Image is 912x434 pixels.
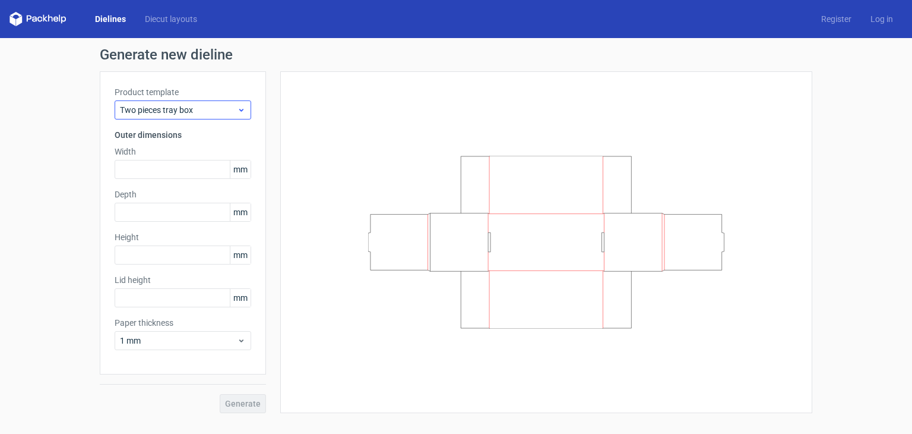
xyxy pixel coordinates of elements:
[115,231,251,243] label: Height
[230,203,251,221] span: mm
[115,317,251,329] label: Paper thickness
[861,13,902,25] a: Log in
[115,86,251,98] label: Product template
[120,335,237,347] span: 1 mm
[135,13,207,25] a: Diecut layouts
[115,129,251,141] h3: Outer dimensions
[115,188,251,200] label: Depth
[230,161,251,178] span: mm
[812,13,861,25] a: Register
[115,274,251,286] label: Lid height
[115,146,251,158] label: Width
[100,48,812,62] h1: Generate new dieline
[230,289,251,307] span: mm
[230,246,251,264] span: mm
[85,13,135,25] a: Dielines
[120,104,237,116] span: Two pieces tray box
